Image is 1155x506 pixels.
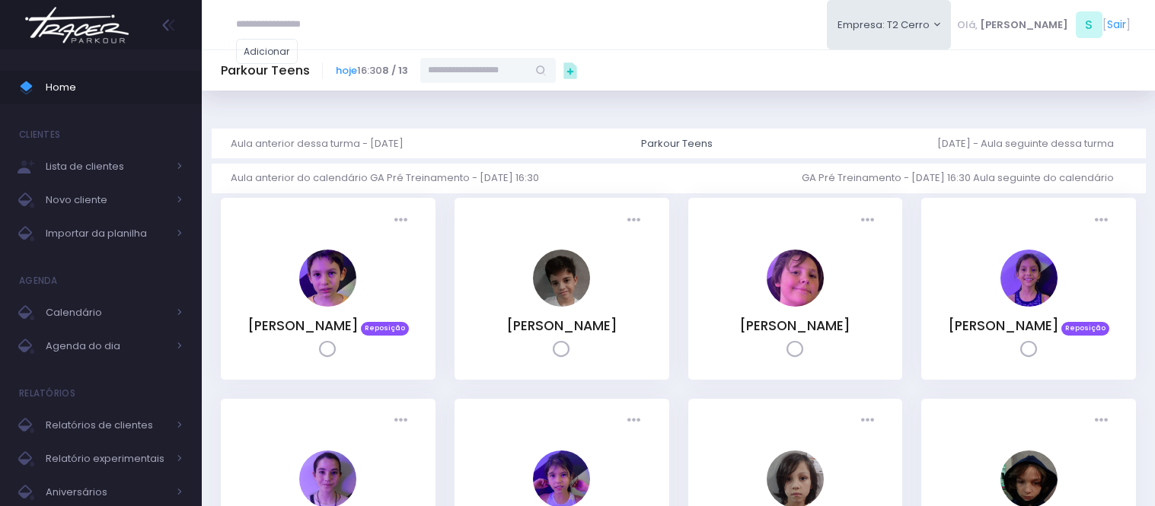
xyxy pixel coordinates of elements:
[556,56,585,84] div: Ações Rápidas
[641,136,713,151] div: Parkour Teens
[1000,296,1058,310] a: Luisa Mascarenhas Lopes
[948,317,1059,335] a: [PERSON_NAME]
[46,449,168,469] span: Relatório experimentais
[19,378,75,409] h4: Relatórios
[739,317,850,335] a: [PERSON_NAME]
[46,482,168,502] span: Aniversários
[1089,208,1114,233] div: Presença
[533,296,590,310] a: Gabriel Amaral Alves
[336,63,408,78] span: 16:30
[231,129,416,158] a: Aula anterior dessa turma - [DATE]
[19,119,60,150] h4: Clientes
[1076,11,1102,38] span: S
[1000,250,1058,307] img: Luisa Mascarenhas Lopes
[533,250,590,307] img: Gabriel Amaral Alves
[855,208,880,233] div: Presença
[388,208,413,233] div: Presença
[506,317,617,335] a: [PERSON_NAME]
[957,18,978,33] span: Olá,
[46,157,168,177] span: Lista de clientes
[622,409,647,434] div: Presença
[937,129,1126,158] a: [DATE] - Aula seguinte dessa turma
[951,8,1136,42] div: [ ]
[1061,322,1110,336] span: Reposição
[767,250,824,307] img: Gabriel Leão
[388,409,413,434] div: Presença
[46,78,183,97] span: Home
[46,415,168,435] span: Relatórios de clientes
[236,39,298,64] a: Adicionar
[622,208,647,233] div: Presença
[299,296,356,310] a: Bento Mascarenhas Lopes
[382,63,408,78] strong: 8 / 13
[221,63,310,78] h5: Parkour Teens
[336,63,357,78] a: hoje
[767,296,824,310] a: Gabriel Leão
[802,164,1126,193] a: GA Pré Treinamento - [DATE] 16:30 Aula seguinte do calendário
[361,322,410,336] span: Reposição
[247,317,359,335] a: [PERSON_NAME]
[46,303,168,323] span: Calendário
[1107,17,1126,33] a: Sair
[1089,409,1114,434] div: Presença
[855,409,880,434] div: Presença
[46,224,168,243] span: Importar da planilha
[46,336,168,356] span: Agenda do dia
[231,164,551,193] a: Aula anterior do calendário GA Pré Treinamento - [DATE] 16:30
[299,250,356,307] img: Bento Mascarenhas Lopes
[980,18,1068,33] span: [PERSON_NAME]
[19,266,58,296] h4: Agenda
[46,190,168,210] span: Novo cliente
